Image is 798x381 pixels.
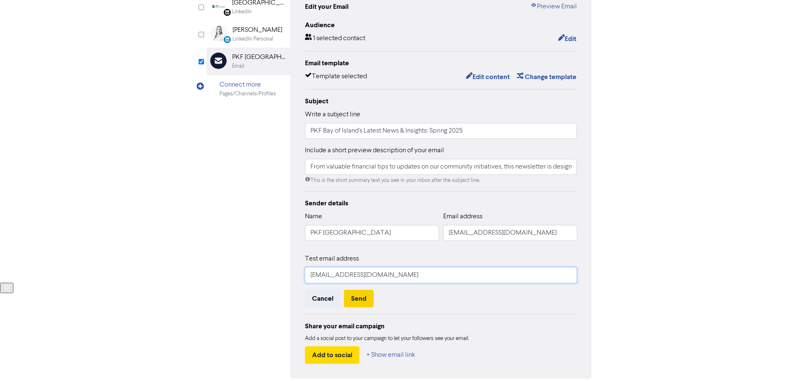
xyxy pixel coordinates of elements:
[366,346,416,364] button: + Show email link
[305,321,577,331] div: Share your email campaign
[305,335,577,343] div: Add a social post to your campaign to let your followers see your email.
[305,346,359,364] button: Add to social
[344,290,374,307] button: Send
[756,341,798,381] iframe: Chat Widget
[305,290,341,307] button: Cancel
